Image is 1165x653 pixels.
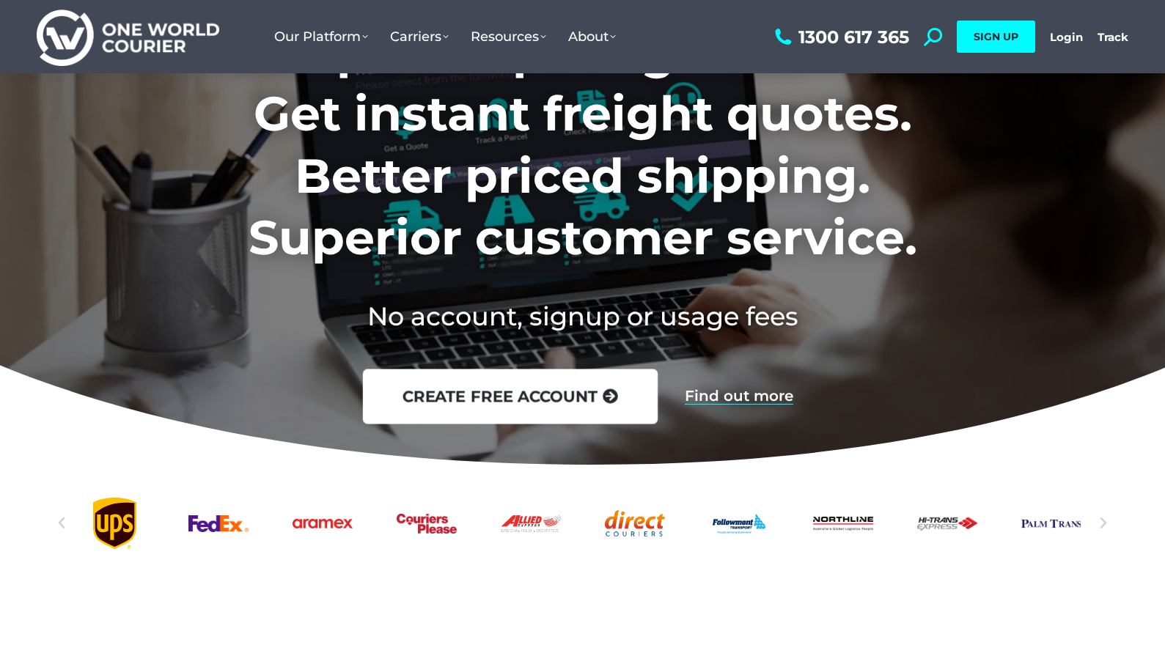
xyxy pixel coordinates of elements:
[397,498,457,549] a: Couriers Please logo
[501,498,561,549] div: 8 / 25
[771,28,909,46] a: 1300 617 365
[813,498,873,549] a: Northline logo
[84,498,144,549] div: 4 / 25
[293,498,353,549] div: 6 / 25
[379,14,460,59] a: Carriers
[917,498,977,549] div: 12 / 25
[501,498,561,549] a: Allied Express logo
[813,498,873,549] div: 11 / 25
[1021,498,1081,549] div: 13 / 25
[293,498,353,549] a: Aramex_logo
[605,498,665,549] div: 9 / 25
[188,498,249,549] div: 5 / 25
[917,498,977,549] a: Hi-Trans_logo
[471,29,546,45] span: Resources
[709,498,769,549] div: 10 / 25
[125,21,1040,269] h1: Compare top freight carriers. Get instant freight quotes. Better priced shipping. Superior custom...
[397,498,457,549] div: 7 / 25
[263,14,379,59] a: Our Platform
[460,14,557,59] a: Resources
[84,498,144,549] a: UPS logo
[362,369,657,424] a: create free account
[37,7,219,67] img: One World Courier
[125,298,1040,334] h2: No account, signup or usage fees
[390,29,449,45] span: Carriers
[605,498,665,549] a: Direct Couriers logo
[274,29,368,45] span: Our Platform
[974,30,1018,43] span: SIGN UP
[1050,30,1083,44] a: Login
[685,388,793,405] a: Find out more
[84,498,1081,549] div: Slides
[709,498,769,549] a: Followmont transoirt web logo
[188,498,249,549] a: FedEx logo
[957,21,1035,53] a: SIGN UP
[557,14,627,59] a: About
[1098,30,1128,44] a: Track
[1021,498,1081,549] a: Palm-Trans-logo_x2-1
[568,29,616,45] span: About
